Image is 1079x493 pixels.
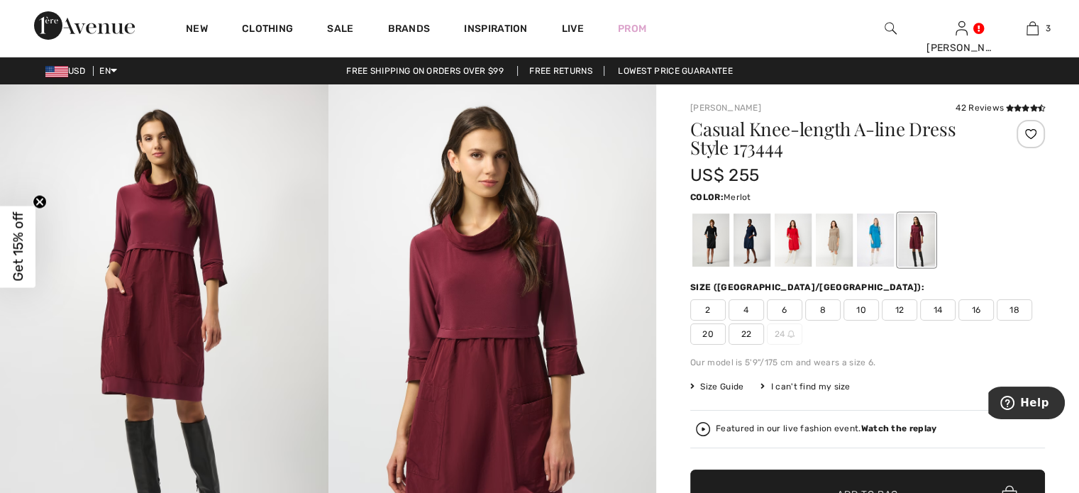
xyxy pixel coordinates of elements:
[618,21,646,36] a: Prom
[734,214,770,267] div: Midnight Blue 40
[729,323,764,345] span: 22
[327,23,353,38] a: Sale
[690,192,724,202] span: Color:
[690,380,743,393] span: Size Guide
[926,40,996,55] div: [PERSON_NAME]
[10,212,26,282] span: Get 15% off
[729,299,764,321] span: 4
[775,214,812,267] div: Lipstick Red 173
[562,21,584,36] a: Live
[388,23,431,38] a: Brands
[690,299,726,321] span: 2
[997,299,1032,321] span: 18
[787,331,795,338] img: ring-m.svg
[99,66,117,76] span: EN
[464,23,527,38] span: Inspiration
[696,422,710,436] img: Watch the replay
[186,23,208,38] a: New
[242,23,293,38] a: Clothing
[956,101,1045,114] div: 42 Reviews
[45,66,91,76] span: USD
[805,299,841,321] span: 8
[898,214,935,267] div: Merlot
[760,380,850,393] div: I can't find my size
[882,299,917,321] span: 12
[767,299,802,321] span: 6
[857,214,894,267] div: Pacific blue
[690,356,1045,369] div: Our model is 5'9"/175 cm and wears a size 6.
[607,66,744,76] a: Lowest Price Guarantee
[920,299,956,321] span: 14
[690,103,761,113] a: [PERSON_NAME]
[517,66,604,76] a: Free Returns
[34,11,135,40] img: 1ère Avenue
[724,192,751,202] span: Merlot
[997,20,1067,37] a: 3
[33,194,47,209] button: Close teaser
[956,21,968,35] a: Sign In
[1046,22,1051,35] span: 3
[988,387,1065,422] iframe: Opens a widget where you can find more information
[690,120,986,157] h1: Casual Knee-length A-line Dress Style 173444
[335,66,515,76] a: Free shipping on orders over $99
[843,299,879,321] span: 10
[816,214,853,267] div: Java
[45,66,68,77] img: US Dollar
[767,323,802,345] span: 24
[956,20,968,37] img: My Info
[958,299,994,321] span: 16
[1027,20,1039,37] img: My Bag
[692,214,729,267] div: Black
[885,20,897,37] img: search the website
[690,281,927,294] div: Size ([GEOGRAPHIC_DATA]/[GEOGRAPHIC_DATA]):
[716,424,936,433] div: Featured in our live fashion event.
[690,165,759,185] span: US$ 255
[861,423,937,433] strong: Watch the replay
[690,323,726,345] span: 20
